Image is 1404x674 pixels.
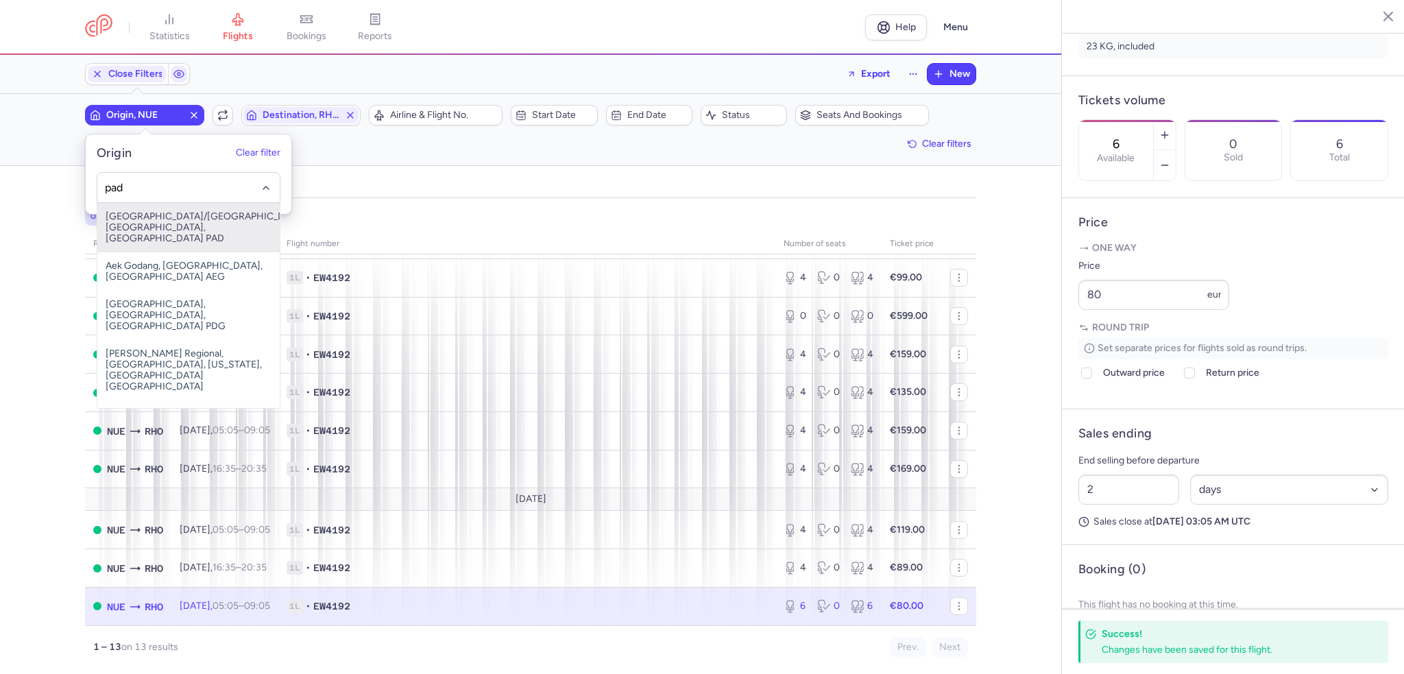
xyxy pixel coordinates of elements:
strong: €169.00 [890,463,926,474]
button: Close Filters [86,64,168,84]
div: 4 [784,561,806,575]
div: 4 [851,561,873,575]
div: 0 [784,309,806,323]
p: 6 [1336,137,1343,151]
a: statistics [135,12,204,43]
th: Flight number [278,234,775,254]
div: 6 [784,599,806,613]
strong: €89.00 [890,562,923,573]
span: EW4192 [313,348,350,361]
span: • [306,309,311,323]
span: • [306,462,311,476]
span: RHO [145,522,163,538]
li: 23 KG, included [1078,34,1388,59]
span: EW4192 [313,462,350,476]
span: [DATE], [180,463,267,474]
span: 1L [287,462,303,476]
span: RHO [145,424,163,439]
span: 1L [287,385,303,399]
span: bookings [287,30,326,43]
label: Available [1097,153,1135,164]
div: 6 [851,599,873,613]
strong: €80.00 [890,600,923,612]
div: 0 [817,424,840,437]
strong: €119.00 [890,524,925,535]
time: 05:05 [213,424,239,436]
span: reports [358,30,392,43]
span: Airline & Flight No. [390,110,498,121]
div: 0 [817,348,840,361]
time: 05:05 [213,524,239,535]
div: 0 [817,462,840,476]
span: • [306,271,311,285]
span: • [306,599,311,613]
span: flights [223,30,253,43]
span: Status [722,110,782,121]
div: 4 [851,271,873,285]
span: [GEOGRAPHIC_DATA]/[GEOGRAPHIC_DATA], [GEOGRAPHIC_DATA], [GEOGRAPHIC_DATA] PAD [97,203,280,252]
input: Return price [1184,368,1195,378]
span: Aek Godang, [GEOGRAPHIC_DATA], [GEOGRAPHIC_DATA] AEG [97,252,280,291]
a: reports [341,12,409,43]
span: 1L [287,561,303,575]
button: Clear filter [236,147,280,158]
span: End date [627,110,688,121]
span: 1L [287,424,303,437]
div: 4 [784,348,806,361]
p: One way [1078,241,1388,255]
span: Close Filters [108,69,163,80]
button: Clear filters [903,134,976,154]
a: bookings [272,12,341,43]
span: Return price [1206,365,1259,381]
span: – [213,524,270,535]
time: 09:05 [244,524,270,535]
span: [DATE], [180,600,270,612]
button: Menu [935,14,976,40]
span: Export [861,69,891,79]
span: NUE [107,599,125,614]
span: NUE [107,561,125,576]
div: 4 [851,424,873,437]
div: 0 [851,309,873,323]
div: 0 [817,385,840,399]
span: Seats and bookings [816,110,924,121]
span: Padangkemiling, [GEOGRAPHIC_DATA], [GEOGRAPHIC_DATA] BKS [97,400,280,450]
p: This flight has no booking at this time. [1078,588,1388,621]
span: NUE [107,522,125,538]
time: 05:05 [213,600,239,612]
span: 1L [287,271,303,285]
span: Origin, NUE [106,110,183,121]
h4: Success! [1102,627,1358,640]
span: Destination, RHO [263,110,339,121]
div: 4 [851,385,873,399]
button: Seats and bookings [795,105,929,125]
span: EW4192 [313,271,350,285]
p: Sold [1224,152,1243,163]
th: route [85,234,171,254]
span: NUE [107,424,125,439]
label: Price [1078,258,1229,274]
input: -searchbox [105,180,273,195]
span: statistics [149,30,190,43]
p: Set separate prices for flights sold as round trips. [1078,337,1388,359]
div: 0 [817,599,840,613]
input: --- [1078,280,1229,310]
span: – [213,424,270,436]
span: EW4192 [313,561,350,575]
span: [DATE], [180,524,270,535]
span: RHO [145,561,163,576]
time: 20:35 [241,562,267,573]
span: [GEOGRAPHIC_DATA], [GEOGRAPHIC_DATA], [GEOGRAPHIC_DATA] PDG [97,291,280,340]
p: Sales close at [1078,516,1388,528]
span: EW4192 [313,599,350,613]
span: – [213,562,267,573]
time: 16:35 [213,463,236,474]
div: 4 [784,462,806,476]
span: RHO [145,461,163,477]
button: Status [701,105,787,125]
span: NUE [107,461,125,477]
span: 1L [287,599,303,613]
span: on 13 results [121,641,178,653]
p: Round trip [1078,321,1388,335]
strong: €159.00 [890,424,926,436]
